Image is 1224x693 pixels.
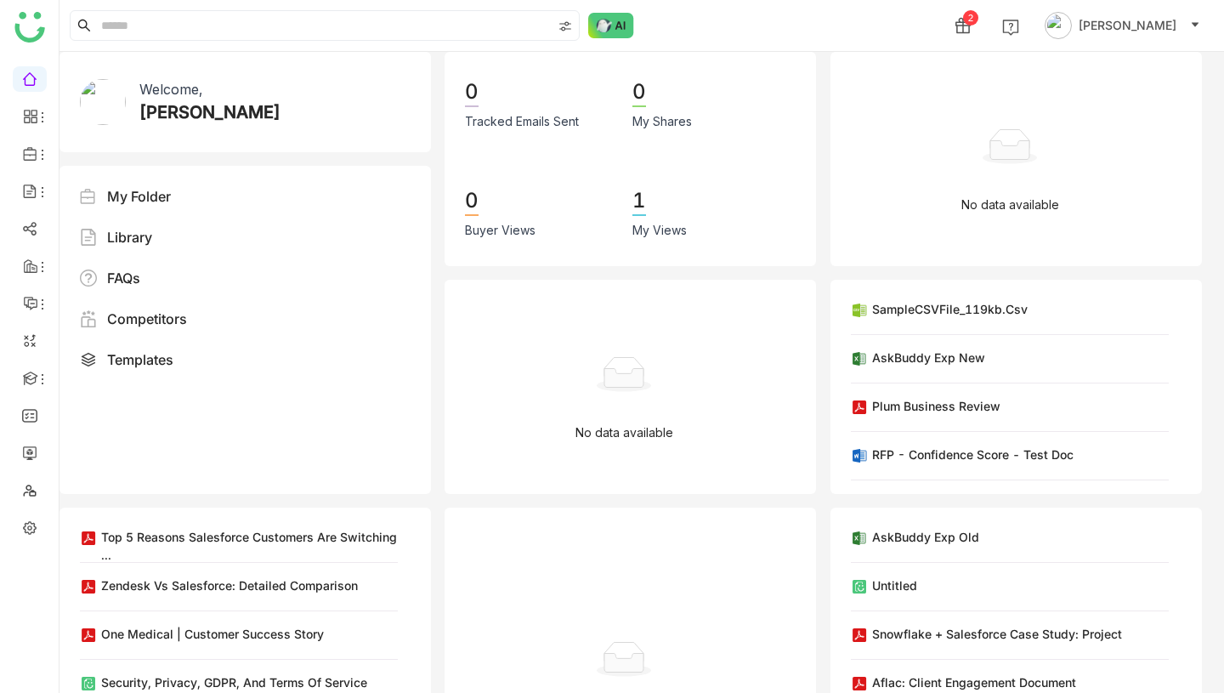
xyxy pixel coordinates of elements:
div: Library [107,227,152,247]
img: 614311cd187b40350527aed2 [80,79,126,125]
div: Competitors [107,309,187,329]
div: 0 [632,78,646,107]
div: Aflac: Client Engagement Document [872,673,1076,691]
div: AskBuddy Exp new [872,349,985,366]
div: 1 [632,187,646,216]
div: Untitled [872,577,917,594]
div: Plum Business Review [872,397,1000,415]
div: 0 [465,187,479,216]
div: Zendesk vs Salesforce: Detailed Comparison [101,577,358,594]
div: Buyer Views [465,221,535,240]
div: AskBuddy Exp old [872,528,979,546]
div: 2 [963,10,978,26]
div: Tracked Emails Sent [465,112,579,131]
div: RFP - Confidence Score - Test Doc [872,446,1074,463]
img: search-type.svg [558,20,572,33]
p: No data available [575,423,673,442]
button: [PERSON_NAME] [1041,12,1204,39]
img: logo [14,12,45,43]
div: One Medical | Customer Success Story [101,625,324,643]
div: FAQs [107,268,140,288]
div: SampleCSVFile_119kb.csv [872,300,1028,318]
div: Welcome, [139,79,202,99]
div: My Folder [107,186,171,207]
img: help.svg [1002,19,1019,36]
div: My Shares [632,112,692,131]
p: No data available [961,196,1059,214]
div: Templates [107,349,173,370]
img: avatar [1045,12,1072,39]
span: [PERSON_NAME] [1079,16,1176,35]
div: Snowflake + Salesforce Case Study: Project [872,625,1122,643]
img: ask-buddy-normal.svg [588,13,634,38]
div: 0 [465,78,479,107]
div: [PERSON_NAME] [139,99,280,125]
div: My Views [632,221,687,240]
div: Top 5 reasons Salesforce customers are switching ... [101,528,398,564]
